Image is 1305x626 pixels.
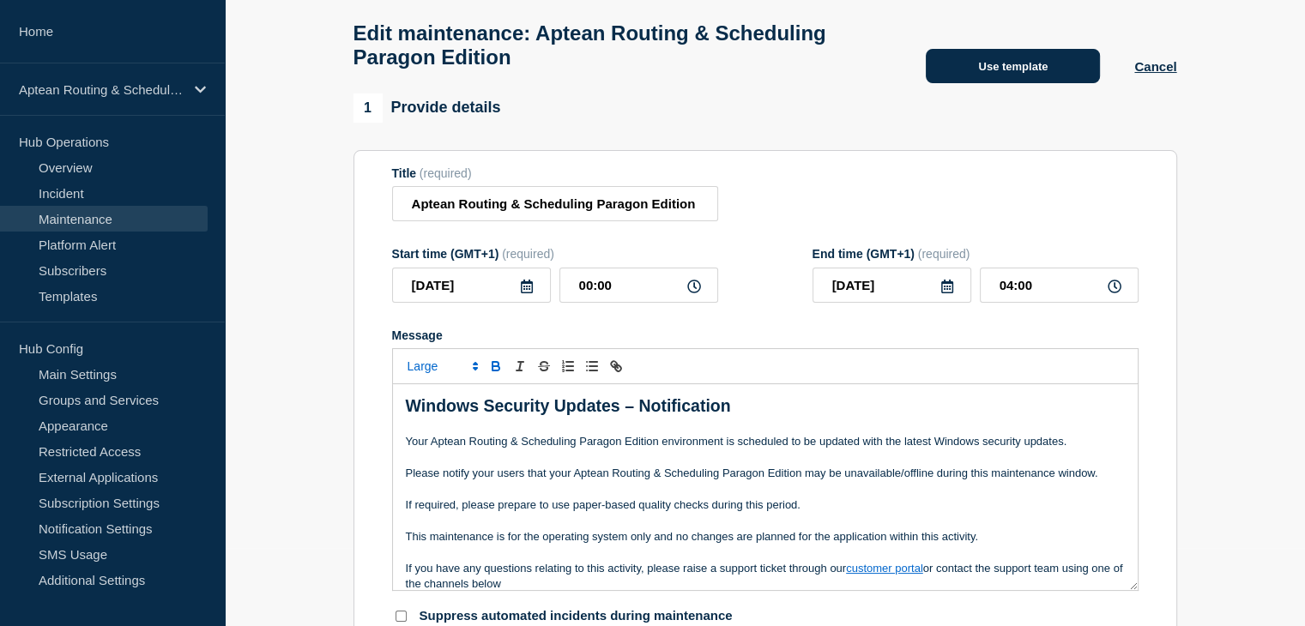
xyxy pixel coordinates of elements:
input: HH:MM [559,268,718,303]
div: Message [392,328,1139,342]
input: YYYY-MM-DD [813,268,971,303]
input: Suppress automated incidents during maintenance [396,611,407,622]
button: Toggle ordered list [556,356,580,376]
input: HH:MM [980,268,1139,303]
span: (required) [918,247,970,261]
p: This maintenance is for the operating system only and no changes are planned for the application ... [406,529,1125,545]
div: Provide details [353,93,501,123]
div: Start time (GMT+1) [392,247,718,261]
button: Use template [926,49,1100,83]
button: Toggle link [604,356,628,376]
button: Toggle bold text [484,356,508,376]
span: (required) [420,166,472,180]
button: Cancel [1134,59,1176,74]
span: (required) [502,247,554,261]
h1: Edit maintenance: Aptean Routing & Scheduling Paragon Edition [353,21,892,69]
span: 1 [353,93,383,123]
a: customer portal [846,562,923,575]
input: Title [392,186,718,221]
div: Title [392,166,718,180]
div: End time (GMT+1) [813,247,1139,261]
div: Message [393,384,1138,590]
p: Suppress automated incidents during maintenance [420,608,733,624]
button: Toggle bulleted list [580,356,604,376]
button: Toggle italic text [508,356,532,376]
p: If you have any questions relating to this activity, please raise a support ticket through our or... [406,561,1125,593]
strong: Windows Security Updates – Notification [406,396,731,415]
span: Font size [400,356,484,376]
p: Your Aptean Routing & Scheduling Paragon Edition environment is scheduled to be updated with the ... [406,434,1125,449]
p: If required, please prepare to use paper-based quality checks during this period. [406,497,1125,513]
button: Toggle strikethrough text [532,356,556,376]
p: Aptean Routing & Scheduling Paragon Edition [19,82,184,97]
p: Please notify your users that your Aptean Routing & Scheduling Paragon Edition may be unavailable... [406,466,1125,481]
input: YYYY-MM-DD [392,268,551,303]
